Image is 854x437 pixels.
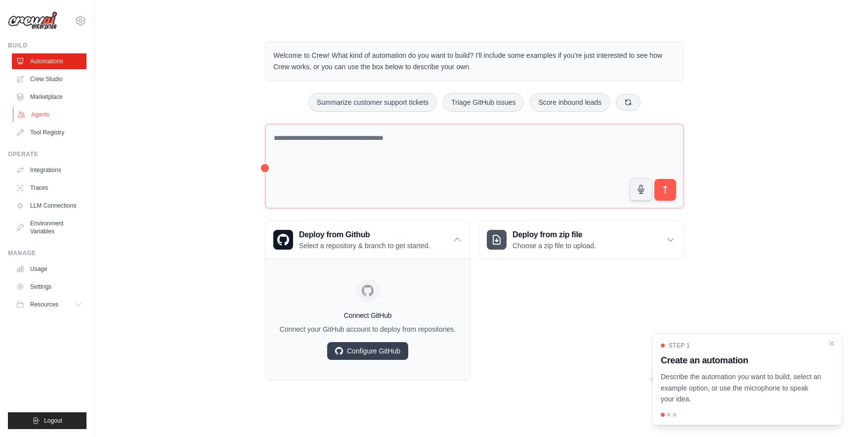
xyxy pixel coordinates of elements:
a: Agents [13,107,87,123]
button: Logout [8,412,86,429]
button: Resources [12,297,86,312]
div: Build [8,42,86,49]
h3: Deploy from zip file [512,229,596,241]
button: Score inbound leads [530,93,610,112]
a: Usage [12,261,86,277]
img: Logo [8,11,57,30]
a: Tool Registry [12,125,86,140]
a: Crew Studio [12,71,86,87]
span: Step 1 [669,342,690,350]
p: Describe the automation you want to build, select an example option, or use the microphone to spe... [661,371,822,405]
a: LLM Connections [12,198,86,214]
h4: Connect GitHub [273,310,462,320]
a: Settings [12,279,86,295]
a: Automations [12,53,86,69]
button: Triage GitHub issues [443,93,524,112]
a: Environment Variables [12,216,86,239]
h3: Deploy from Github [299,229,430,241]
span: Logout [44,417,62,425]
a: Configure GitHub [327,342,408,360]
iframe: Chat Widget [805,390,854,437]
a: Marketplace [12,89,86,105]
p: Select a repository & branch to get started. [299,241,430,251]
a: Traces [12,180,86,196]
div: Operate [8,150,86,158]
h3: Create an automation [661,353,822,367]
a: Integrations [12,162,86,178]
button: Close walkthrough [828,340,836,348]
p: Welcome to Crew! What kind of automation do you want to build? I'll include some examples if you'... [273,50,676,73]
button: Summarize customer support tickets [308,93,437,112]
span: Resources [30,301,58,308]
p: Choose a zip file to upload. [512,241,596,251]
p: Connect your GitHub account to deploy from repositories. [273,324,462,334]
div: Manage [8,249,86,257]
